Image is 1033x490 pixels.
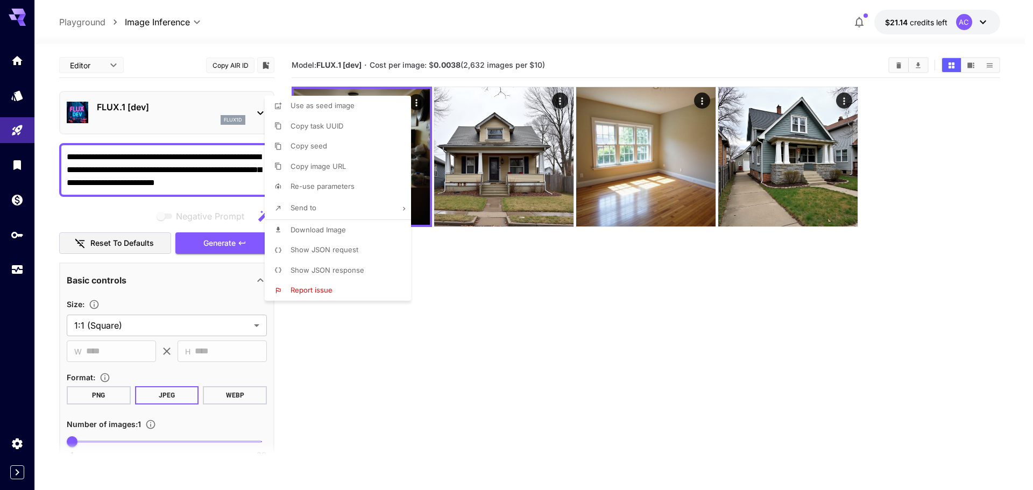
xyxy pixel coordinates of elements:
span: Copy image URL [291,162,346,171]
span: Use as seed image [291,101,355,110]
span: Re-use parameters [291,182,355,190]
span: Copy task UUID [291,122,343,130]
span: Show JSON request [291,245,358,254]
span: Send to [291,203,316,212]
span: Download Image [291,225,346,234]
span: Report issue [291,286,332,294]
span: Copy seed [291,141,327,150]
span: Show JSON response [291,266,364,274]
